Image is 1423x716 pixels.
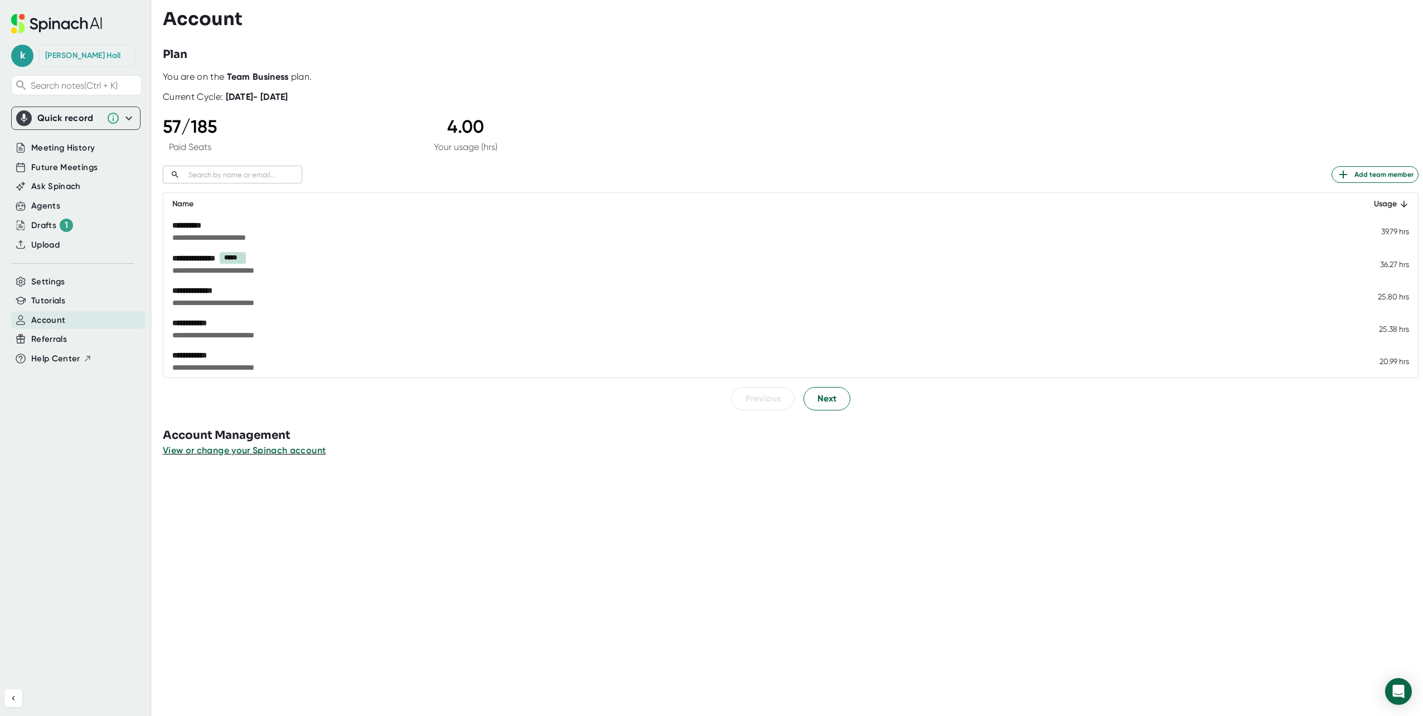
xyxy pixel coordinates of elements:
td: 25.38 hrs [1349,313,1418,345]
button: Settings [31,275,65,288]
td: 36.27 hrs [1349,248,1418,280]
button: Future Meetings [31,161,98,174]
button: Upload [31,239,60,251]
h3: Account Management [163,427,1423,444]
span: Search notes (Ctrl + K) [31,80,138,91]
div: Usage [1358,197,1409,211]
button: Referrals [31,333,67,346]
div: Open Intercom Messenger [1385,678,1412,705]
span: Help Center [31,352,80,365]
div: 4.00 [434,116,497,137]
button: Collapse sidebar [4,689,22,707]
button: Agents [31,200,60,212]
button: Next [804,387,850,410]
td: 25.80 hrs [1349,280,1418,313]
button: Drafts 1 [31,219,73,232]
span: Add team member [1337,168,1414,181]
div: Quick record [16,107,135,129]
button: Previous [732,387,795,410]
h3: Plan [163,46,187,63]
span: k [11,45,33,67]
td: 20.99 hrs [1349,345,1418,378]
div: Your usage (hrs) [434,142,497,152]
td: 39.79 hrs [1349,215,1418,248]
div: Quick record [37,113,101,124]
div: Kyle Hall [45,51,120,61]
button: View or change your Spinach account [163,444,326,457]
button: Account [31,314,65,327]
button: Meeting History [31,142,95,154]
div: Current Cycle: [163,91,288,103]
button: Ask Spinach [31,180,81,193]
div: You are on the plan. [163,71,1419,83]
span: View or change your Spinach account [163,445,326,456]
div: Drafts [31,219,73,232]
span: Previous [746,392,781,405]
b: Team Business [227,71,289,82]
button: Add team member [1332,166,1419,183]
div: 1 [60,219,73,232]
div: Name [172,197,1340,211]
b: [DATE] - [DATE] [226,91,288,102]
div: 57 / 185 [163,116,217,137]
button: Tutorials [31,294,65,307]
input: Search by name or email... [184,168,302,181]
div: Paid Seats [163,142,217,152]
button: Help Center [31,352,92,365]
span: Next [817,392,836,405]
h3: Account [163,8,243,30]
